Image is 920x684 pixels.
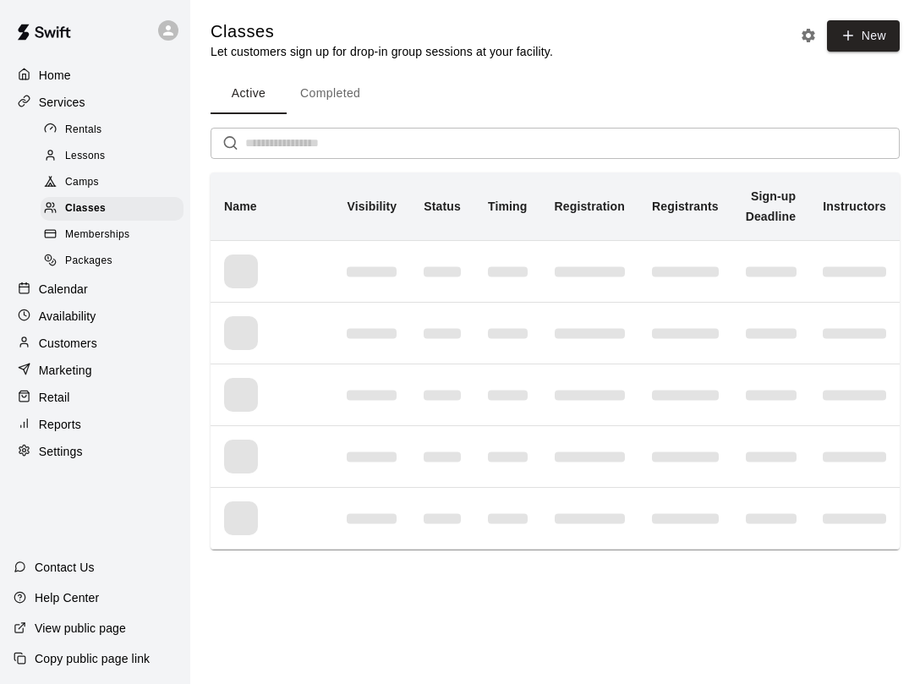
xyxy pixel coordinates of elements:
p: Calendar [39,281,88,298]
p: Customers [39,335,97,352]
button: Completed [287,74,374,114]
p: View public page [35,620,126,637]
b: Registration [555,200,625,213]
p: Services [39,94,85,111]
div: Camps [41,171,183,194]
a: Availability [14,304,177,329]
a: Camps [41,170,190,196]
a: Reports [14,412,177,437]
div: Classes [41,197,183,221]
button: Active [211,74,287,114]
p: Retail [39,389,70,406]
p: Copy public page link [35,650,150,667]
span: Rentals [65,122,102,139]
span: Memberships [65,227,129,244]
b: Timing [488,200,528,213]
a: Marketing [14,358,177,383]
p: Home [39,67,71,84]
b: Sign-up Deadline [746,189,797,223]
a: Customers [14,331,177,356]
p: Availability [39,308,96,325]
b: Name [224,200,257,213]
b: Visibility [347,200,397,213]
a: Services [14,90,177,115]
a: Classes [41,196,190,222]
table: simple table [211,172,900,550]
span: Lessons [65,148,106,165]
h5: Classes [211,20,553,43]
p: Marketing [39,362,92,379]
button: New [827,20,900,52]
a: Settings [14,439,177,464]
b: Status [424,200,461,213]
a: Lessons [41,143,190,169]
b: Registrants [652,200,719,213]
div: Lessons [41,145,183,168]
div: Memberships [41,223,183,247]
div: Rentals [41,118,183,142]
span: Classes [65,200,106,217]
a: Home [14,63,177,88]
a: Packages [41,249,190,275]
a: Retail [14,385,177,410]
span: Camps [65,174,99,191]
span: Packages [65,253,112,270]
p: Help Center [35,589,99,606]
p: Contact Us [35,559,95,576]
p: Reports [39,416,81,433]
button: Classes settings [796,23,821,48]
a: Rentals [41,117,190,143]
div: Packages [41,249,183,273]
p: Let customers sign up for drop-in group sessions at your facility. [211,43,553,60]
a: Calendar [14,276,177,302]
p: Settings [39,443,83,460]
a: Memberships [41,222,190,249]
b: Instructors [823,200,886,213]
